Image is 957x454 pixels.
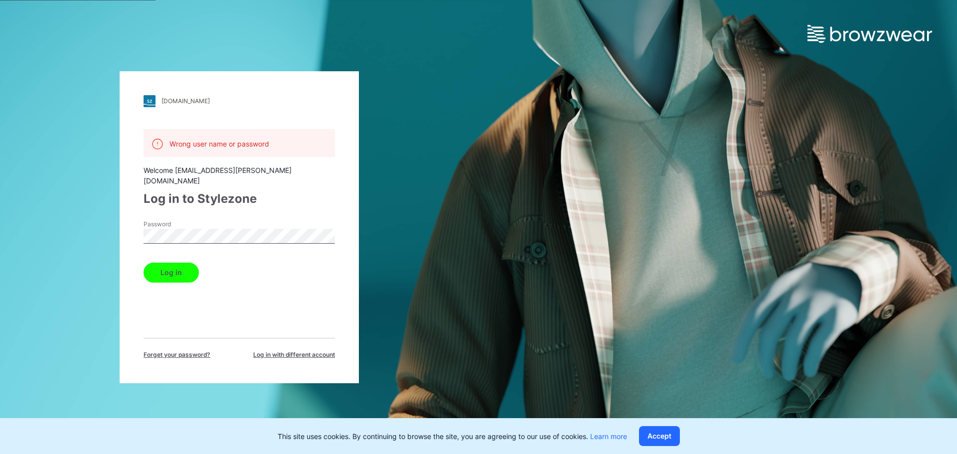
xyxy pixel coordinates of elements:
img: browzwear-logo.e42bd6dac1945053ebaf764b6aa21510.svg [807,25,932,43]
img: alert.76a3ded3c87c6ed799a365e1fca291d4.svg [152,138,163,150]
div: [DOMAIN_NAME] [161,97,210,105]
div: Log in to Stylezone [144,190,335,208]
div: Welcome [EMAIL_ADDRESS][PERSON_NAME][DOMAIN_NAME] [144,165,335,186]
button: Log in [144,263,199,283]
span: Forget your password? [144,350,210,359]
a: [DOMAIN_NAME] [144,95,335,107]
img: stylezone-logo.562084cfcfab977791bfbf7441f1a819.svg [144,95,156,107]
span: Log in with different account [253,350,335,359]
p: This site uses cookies. By continuing to browse the site, you are agreeing to our use of cookies. [278,431,627,442]
label: Password [144,220,213,229]
p: Wrong user name or password [169,139,269,149]
a: Learn more [590,432,627,441]
button: Accept [639,426,680,446]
